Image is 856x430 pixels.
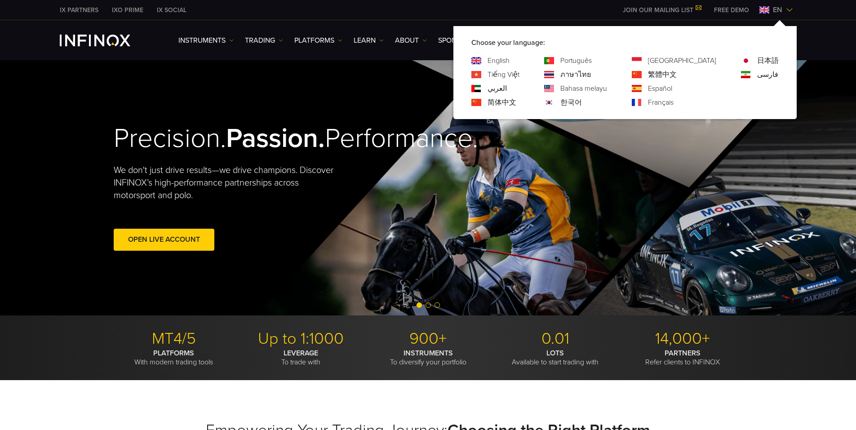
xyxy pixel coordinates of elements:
[488,97,516,108] a: Language
[404,349,453,358] strong: INSTRUMENTS
[241,329,361,349] p: Up to 1:1000
[368,329,488,349] p: 900+
[648,69,677,80] a: Language
[546,349,564,358] strong: LOTS
[707,5,756,15] a: INFINOX MENU
[114,329,234,349] p: MT4/5
[226,122,325,155] strong: Passion.
[488,55,510,66] a: Language
[368,349,488,367] p: To diversify your portfolio
[417,302,422,308] span: Go to slide 1
[294,35,342,46] a: PLATFORMS
[395,35,427,46] a: ABOUT
[757,69,778,80] a: Language
[471,37,779,48] p: Choose your language:
[495,349,616,367] p: Available to start trading with
[560,83,607,94] a: Language
[114,349,234,367] p: With modern trading tools
[150,5,193,15] a: INFINOX
[560,69,591,80] a: Language
[105,5,150,15] a: INFINOX
[757,55,779,66] a: Language
[648,55,716,66] a: Language
[114,164,340,202] p: We don't just drive results—we drive champions. Discover INFINOX’s high-performance partnerships ...
[60,35,151,46] a: INFINOX Logo
[622,329,743,349] p: 14,000+
[178,35,234,46] a: Instruments
[354,35,384,46] a: Learn
[114,229,214,251] a: Open Live Account
[488,69,519,80] a: Language
[560,97,582,108] a: Language
[438,35,489,46] a: SPONSORSHIPS
[241,349,361,367] p: To trade with
[245,35,283,46] a: TRADING
[488,83,507,94] a: Language
[153,349,194,358] strong: PLATFORMS
[560,55,592,66] a: Language
[769,4,786,15] span: en
[426,302,431,308] span: Go to slide 2
[114,122,397,155] h2: Precision. Performance.
[648,83,672,94] a: Language
[622,349,743,367] p: Refer clients to INFINOX
[53,5,105,15] a: INFINOX
[648,97,674,108] a: Language
[495,329,616,349] p: 0.01
[616,6,707,14] a: JOIN OUR MAILING LIST
[435,302,440,308] span: Go to slide 3
[665,349,701,358] strong: PARTNERS
[284,349,318,358] strong: LEVERAGE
